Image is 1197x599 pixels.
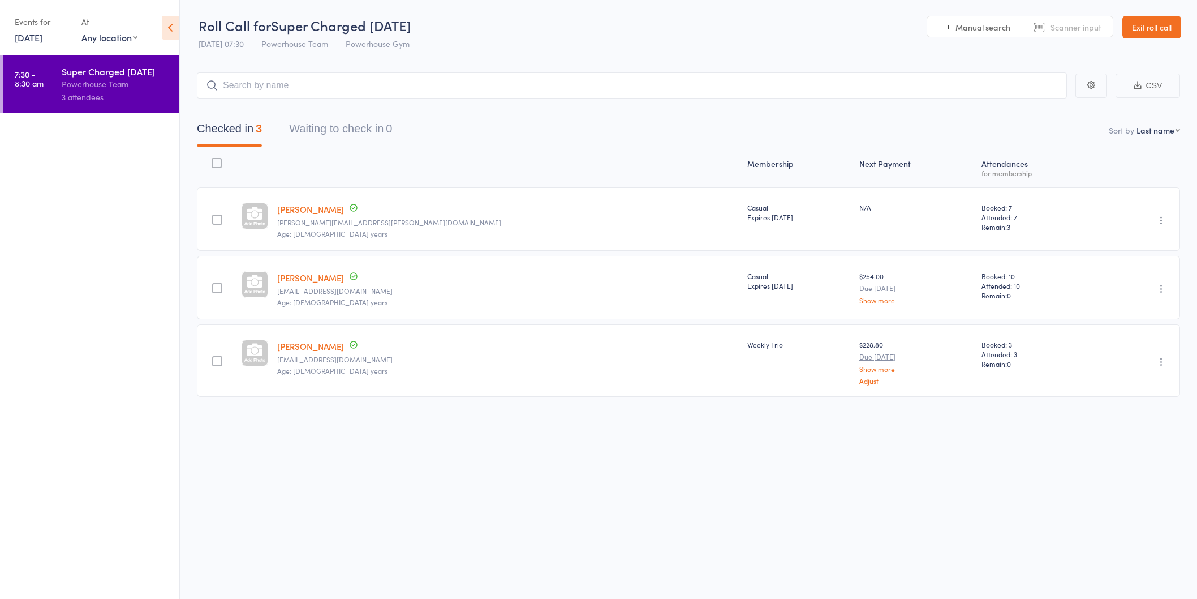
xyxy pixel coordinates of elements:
[859,271,972,304] div: $254.00
[859,353,972,361] small: Due [DATE]
[199,38,244,49] span: [DATE] 07:30
[859,284,972,292] small: Due [DATE]
[277,219,738,226] small: collett.stefanie@gmail.com
[1007,359,1011,369] span: 0
[981,359,1092,369] span: Remain:
[859,377,972,384] a: Adjust
[62,91,170,104] div: 3 attendees
[1007,290,1011,300] span: 0
[1136,125,1174,136] div: Last name
[1007,222,1010,232] span: 3
[981,203,1092,212] span: Booked: 7
[277,272,344,284] a: [PERSON_NAME]
[855,152,977,182] div: Next Payment
[1050,22,1101,33] span: Scanner input
[197,117,262,147] button: Checked in3
[199,16,271,35] span: Roll Call for
[277,287,738,295] small: dillonresidence@bigpond.com
[1122,16,1181,38] a: Exit roll call
[15,70,44,88] time: 7:30 - 8:30 am
[747,203,850,222] div: Casual
[277,229,387,238] span: Age: [DEMOGRAPHIC_DATA] years
[261,38,328,49] span: Powerhouse Team
[747,212,850,222] div: Expires [DATE]
[346,38,410,49] span: Powerhouse Gym
[743,152,855,182] div: Membership
[747,340,850,349] div: Weekly Trio
[1109,125,1134,136] label: Sort by
[271,16,411,35] span: Super Charged [DATE]
[277,203,344,215] a: [PERSON_NAME]
[197,72,1067,99] input: Search by name
[981,290,1092,300] span: Remain:
[859,340,972,384] div: $228.80
[256,122,262,135] div: 3
[859,297,972,304] a: Show more
[981,271,1092,281] span: Booked: 10
[747,281,850,290] div: Expires [DATE]
[981,349,1092,359] span: Attended: 3
[62,78,170,91] div: Powerhouse Team
[955,22,1010,33] span: Manual search
[15,31,42,44] a: [DATE]
[977,152,1097,182] div: Atten­dances
[981,281,1092,290] span: Attended: 10
[859,203,972,212] div: N/A
[277,297,387,307] span: Age: [DEMOGRAPHIC_DATA] years
[1116,74,1180,98] button: CSV
[277,366,387,375] span: Age: [DEMOGRAPHIC_DATA] years
[386,122,392,135] div: 0
[81,31,137,44] div: Any location
[747,271,850,290] div: Casual
[859,365,972,373] a: Show more
[81,12,137,31] div: At
[981,222,1092,232] span: Remain:
[277,356,738,363] small: mailkochardy@yahoo.com
[15,12,70,31] div: Events for
[981,340,1092,349] span: Booked: 3
[981,169,1092,177] div: for membership
[277,340,344,352] a: [PERSON_NAME]
[289,117,392,147] button: Waiting to check in0
[3,55,179,113] a: 7:30 -8:30 amSuper Charged [DATE]Powerhouse Team3 attendees
[981,212,1092,222] span: Attended: 7
[62,65,170,78] div: Super Charged [DATE]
